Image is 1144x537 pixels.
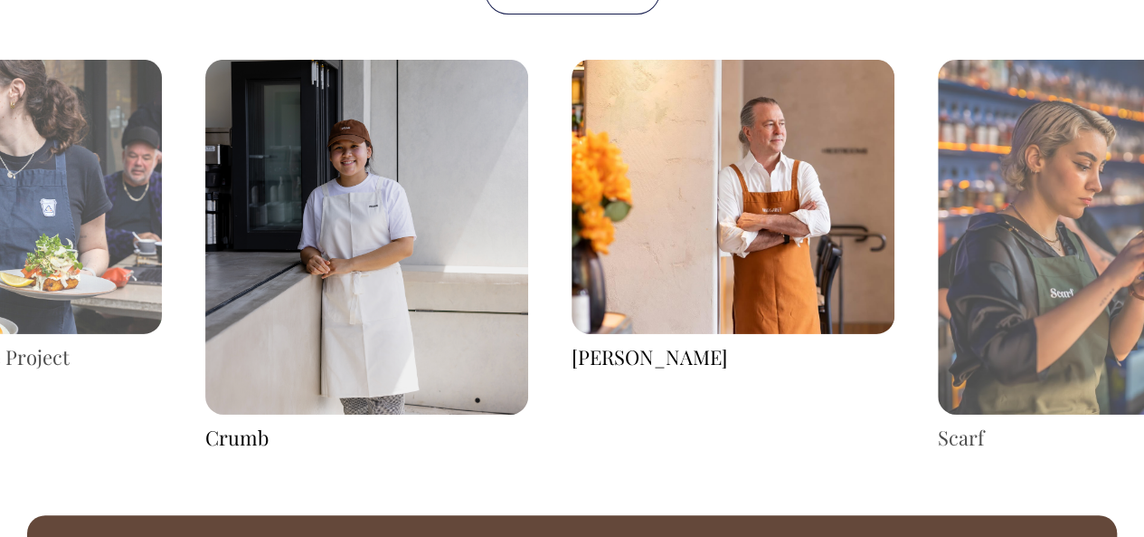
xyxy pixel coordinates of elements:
[205,424,528,452] div: Crumb
[205,60,528,416] img: Crumb
[572,60,894,334] img: Margaret
[572,343,894,371] div: [PERSON_NAME]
